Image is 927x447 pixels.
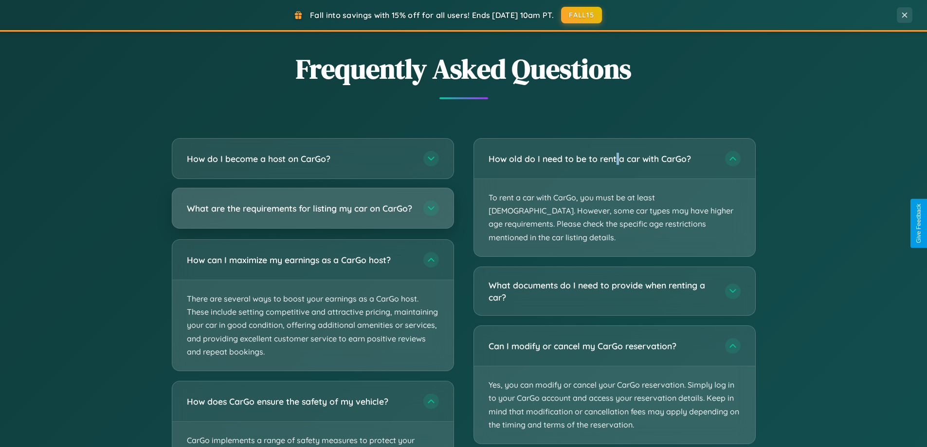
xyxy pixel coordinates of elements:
[172,280,454,371] p: There are several ways to boost your earnings as a CarGo host. These include setting competitive ...
[915,204,922,243] div: Give Feedback
[489,340,715,352] h3: Can I modify or cancel my CarGo reservation?
[187,395,414,408] h3: How does CarGo ensure the safety of my vehicle?
[489,279,715,303] h3: What documents do I need to provide when renting a car?
[172,50,756,88] h2: Frequently Asked Questions
[474,179,755,256] p: To rent a car with CarGo, you must be at least [DEMOGRAPHIC_DATA]. However, some car types may ha...
[489,153,715,165] h3: How old do I need to be to rent a car with CarGo?
[187,254,414,266] h3: How can I maximize my earnings as a CarGo host?
[474,366,755,444] p: Yes, you can modify or cancel your CarGo reservation. Simply log in to your CarGo account and acc...
[187,153,414,165] h3: How do I become a host on CarGo?
[310,10,554,20] span: Fall into savings with 15% off for all users! Ends [DATE] 10am PT.
[561,7,602,23] button: FALL15
[187,202,414,215] h3: What are the requirements for listing my car on CarGo?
